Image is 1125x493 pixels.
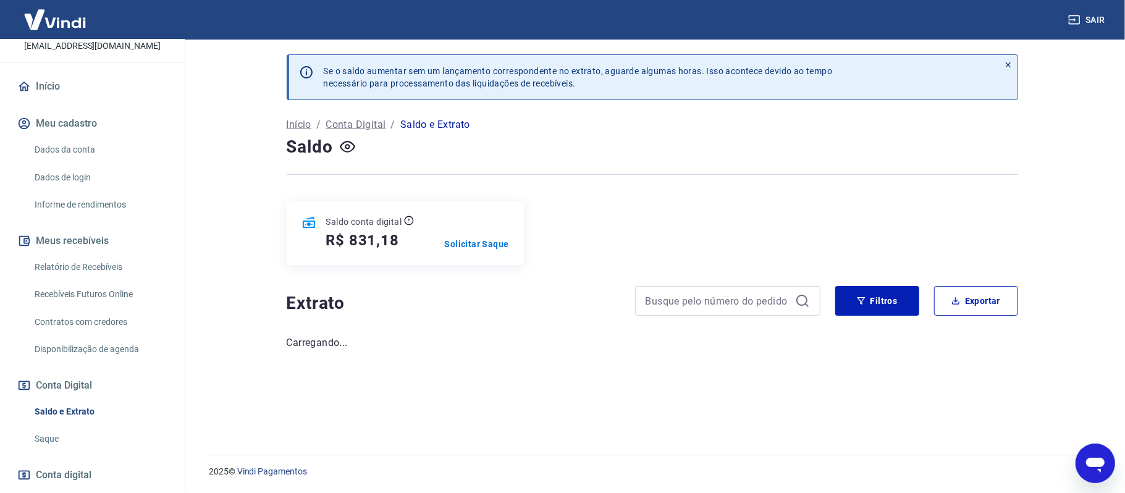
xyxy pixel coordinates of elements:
a: Recebíveis Futuros Online [30,282,170,307]
a: Dados de login [30,165,170,190]
p: Carregando... [287,335,1018,350]
a: Informe de rendimentos [30,192,170,217]
p: Se o saldo aumentar sem um lançamento correspondente no extrato, aguarde algumas horas. Isso acon... [324,65,833,90]
p: / [316,117,321,132]
button: Meus recebíveis [15,227,170,255]
h4: Saldo [287,135,333,159]
button: Sair [1066,9,1110,32]
a: Saque [30,426,170,452]
span: Conta digital [36,466,91,484]
a: Contratos com credores [30,310,170,335]
button: Exportar [934,286,1018,316]
a: Solicitar Saque [445,238,509,250]
p: Saldo e Extrato [400,117,470,132]
iframe: Botão para abrir a janela de mensagens [1076,444,1115,483]
a: Conta Digital [326,117,386,132]
h4: Extrato [287,291,620,316]
img: Vindi [15,1,95,38]
a: Início [287,117,311,132]
a: Início [15,73,170,100]
p: / [391,117,395,132]
a: Disponibilização de agenda [30,337,170,362]
a: Saldo e Extrato [30,399,170,424]
button: Filtros [835,286,919,316]
p: [EMAIL_ADDRESS][DOMAIN_NAME] [24,40,161,53]
p: Saldo conta digital [326,216,402,228]
button: Meu cadastro [15,110,170,137]
a: Dados da conta [30,137,170,162]
button: Conta Digital [15,372,170,399]
a: Relatório de Recebíveis [30,255,170,280]
a: Vindi Pagamentos [237,466,307,476]
h5: R$ 831,18 [326,230,399,250]
input: Busque pelo número do pedido [646,292,790,310]
p: 2025 © [209,465,1095,478]
a: Conta digital [15,461,170,489]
